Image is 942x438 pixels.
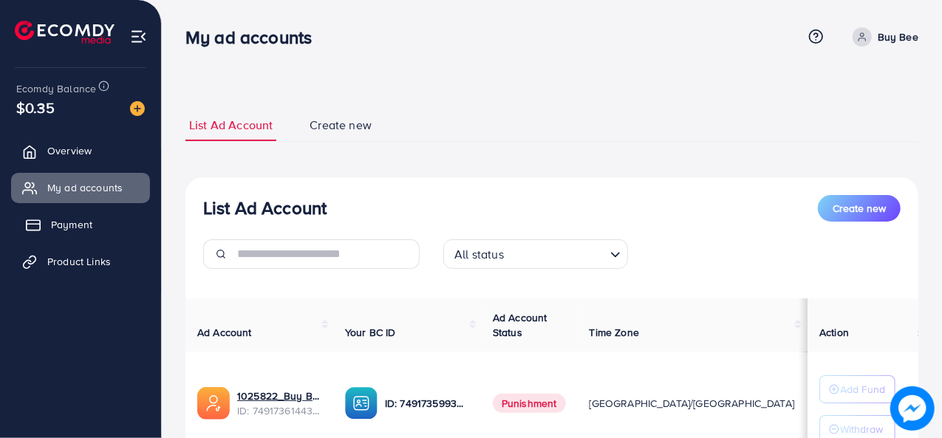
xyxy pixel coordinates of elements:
[15,21,115,44] img: logo
[11,136,150,165] a: Overview
[841,420,884,438] p: Withdraw
[185,27,324,48] h3: My ad accounts
[237,389,321,403] a: 1025822_Buy Bee Ad Account_1744305758940
[818,195,901,222] button: Create new
[819,375,895,403] button: Add Fund
[590,396,795,411] span: [GEOGRAPHIC_DATA]/[GEOGRAPHIC_DATA]
[130,101,145,116] img: image
[493,394,566,413] span: Punishment
[310,117,372,134] span: Create new
[443,239,628,269] div: Search for option
[130,28,147,45] img: menu
[345,387,378,420] img: ic-ba-acc.ded83a64.svg
[237,403,321,418] span: ID: 7491736144372596752
[819,325,849,340] span: Action
[890,386,935,431] img: image
[508,241,604,265] input: Search for option
[197,325,252,340] span: Ad Account
[847,27,918,47] a: Buy Bee
[11,247,150,276] a: Product Links
[47,180,123,195] span: My ad accounts
[203,197,327,219] h3: List Ad Account
[841,380,886,398] p: Add Fund
[51,217,92,232] span: Payment
[833,201,886,216] span: Create new
[493,310,547,340] span: Ad Account Status
[47,254,111,269] span: Product Links
[345,325,396,340] span: Your BC ID
[11,210,150,239] a: Payment
[878,28,918,46] p: Buy Bee
[385,394,469,412] p: ID: 7491735993041715216
[16,97,55,118] span: $0.35
[451,244,507,265] span: All status
[16,81,96,96] span: Ecomdy Balance
[590,325,639,340] span: Time Zone
[47,143,92,158] span: Overview
[11,173,150,202] a: My ad accounts
[197,387,230,420] img: ic-ads-acc.e4c84228.svg
[189,117,273,134] span: List Ad Account
[237,389,321,419] div: <span class='underline'>1025822_Buy Bee Ad Account_1744305758940</span></br>7491736144372596752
